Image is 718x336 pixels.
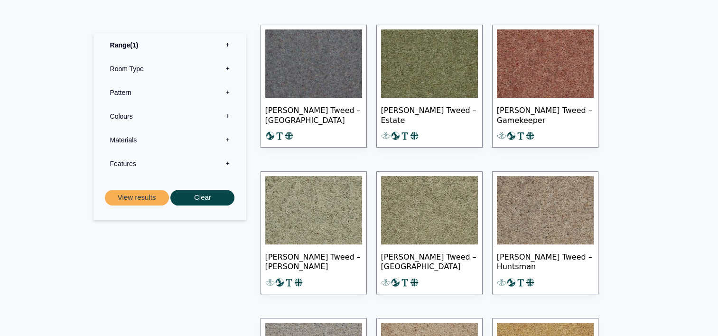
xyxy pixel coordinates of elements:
[101,104,239,128] label: Colours
[261,171,367,294] a: [PERSON_NAME] Tweed – [PERSON_NAME]
[261,25,367,148] a: [PERSON_NAME] Tweed – [GEOGRAPHIC_DATA]
[101,81,239,104] label: Pattern
[170,190,234,205] button: Clear
[497,98,594,131] span: [PERSON_NAME] Tweed – Gamekeeper
[101,128,239,152] label: Materials
[381,244,478,278] span: [PERSON_NAME] Tweed – [GEOGRAPHIC_DATA]
[381,176,478,244] img: Tomkinson Tweed Highland
[492,25,598,148] a: [PERSON_NAME] Tweed – Gamekeeper
[492,171,598,294] a: [PERSON_NAME] Tweed – Huntsman
[381,98,478,131] span: [PERSON_NAME] Tweed – Estate
[497,176,594,244] img: Tomkinson Tweed Huntsman
[265,244,362,278] span: [PERSON_NAME] Tweed – [PERSON_NAME]
[265,98,362,131] span: [PERSON_NAME] Tweed – [GEOGRAPHIC_DATA]
[376,25,483,148] a: [PERSON_NAME] Tweed – Estate
[381,29,478,98] img: Tomkinson Tweed Estate
[130,41,138,49] span: 1
[101,33,239,57] label: Range
[105,190,169,205] button: View results
[376,171,483,294] a: [PERSON_NAME] Tweed – [GEOGRAPHIC_DATA]
[497,244,594,278] span: [PERSON_NAME] Tweed – Huntsman
[101,152,239,176] label: Features
[101,57,239,81] label: Room Type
